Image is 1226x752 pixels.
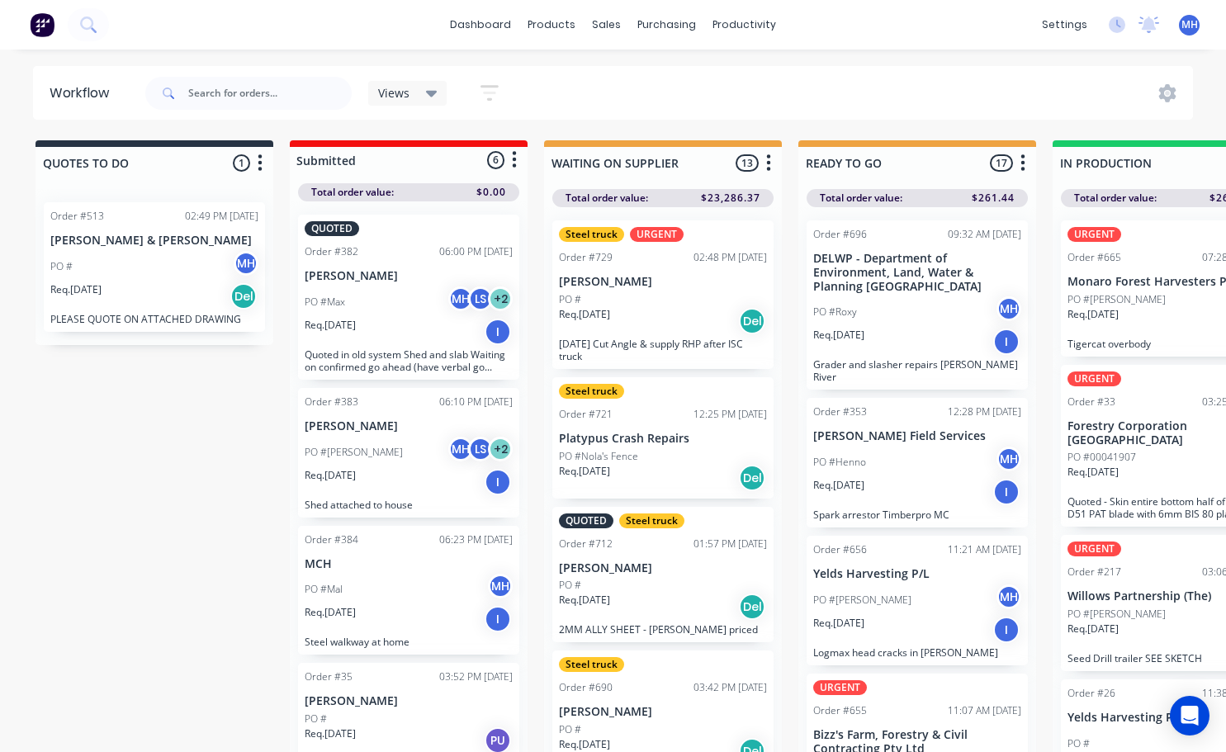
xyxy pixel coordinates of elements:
[739,594,765,620] div: Del
[305,221,359,236] div: QUOTED
[559,680,613,695] div: Order #690
[996,296,1021,321] div: MH
[1067,686,1115,701] div: Order #26
[519,12,584,37] div: products
[701,191,760,206] span: $23,286.37
[50,209,104,224] div: Order #513
[1170,696,1209,735] div: Open Intercom Messenger
[813,508,1021,521] p: Spark arrestor Timberpro MC
[813,478,864,493] p: Req. [DATE]
[559,513,613,528] div: QUOTED
[50,313,258,325] p: PLEASE QUOTE ON ATTACHED DRAWING
[552,377,774,499] div: Steel truckOrder #72112:25 PM [DATE]Platypus Crash RepairsPO #Nola's FenceReq.[DATE]Del
[298,526,519,655] div: Order #38406:23 PM [DATE]MCHPO #MalMHReq.[DATE]ISteel walkway at home
[813,328,864,343] p: Req. [DATE]
[559,464,610,479] p: Req. [DATE]
[439,669,513,684] div: 03:52 PM [DATE]
[807,220,1028,390] div: Order #69609:32 AM [DATE]DELWP - Department of Environment, Land, Water & Planning [GEOGRAPHIC_DA...
[813,542,867,557] div: Order #656
[813,358,1021,383] p: Grader and slasher repairs [PERSON_NAME] River
[559,623,767,636] p: 2MM ALLY SHEET - [PERSON_NAME] priced
[559,407,613,422] div: Order #721
[1034,12,1096,37] div: settings
[807,398,1028,527] div: Order #35312:28 PM [DATE][PERSON_NAME] Field ServicesPO #HennoMHReq.[DATE]ISpark arrestor Timberp...
[1074,191,1157,206] span: Total order value:
[50,259,73,274] p: PO #
[559,657,624,672] div: Steel truck
[378,84,409,102] span: Views
[813,227,867,242] div: Order #696
[476,185,506,200] span: $0.00
[439,244,513,259] div: 06:00 PM [DATE]
[559,593,610,608] p: Req. [DATE]
[559,449,638,464] p: PO #Nola's Fence
[305,605,356,620] p: Req. [DATE]
[305,712,327,726] p: PO #
[305,694,513,708] p: [PERSON_NAME]
[559,737,610,752] p: Req. [DATE]
[305,419,513,433] p: [PERSON_NAME]
[813,703,867,718] div: Order #655
[305,636,513,648] p: Steel walkway at home
[1181,17,1198,32] span: MH
[50,83,117,103] div: Workflow
[50,234,258,248] p: [PERSON_NAME] & [PERSON_NAME]
[813,455,866,470] p: PO #Henno
[439,395,513,409] div: 06:10 PM [DATE]
[813,305,857,319] p: PO #Roxy
[619,513,684,528] div: Steel truck
[1067,622,1119,636] p: Req. [DATE]
[559,432,767,446] p: Platypus Crash Repairs
[993,329,1020,355] div: I
[704,12,784,37] div: productivity
[566,191,648,206] span: Total order value:
[1067,736,1090,751] p: PO #
[305,557,513,571] p: MCH
[298,215,519,380] div: QUOTEDOrder #38206:00 PM [DATE][PERSON_NAME]PO #MaxMHLS+2Req.[DATE]IQuoted in old system Shed and...
[1067,565,1121,579] div: Order #217
[972,191,1015,206] span: $261.44
[305,244,358,259] div: Order #382
[488,574,513,598] div: MH
[559,338,767,362] p: [DATE] Cut Angle & supply RHP after ISC truck
[948,703,1021,718] div: 11:07 AM [DATE]
[468,286,493,311] div: LS
[993,617,1020,643] div: I
[1067,542,1121,556] div: URGENT
[559,705,767,719] p: [PERSON_NAME]
[442,12,519,37] a: dashboard
[739,465,765,491] div: Del
[996,447,1021,471] div: MH
[1067,395,1115,409] div: Order #33
[50,282,102,297] p: Req. [DATE]
[485,469,511,495] div: I
[305,318,356,333] p: Req. [DATE]
[185,209,258,224] div: 02:49 PM [DATE]
[813,404,867,419] div: Order #353
[1067,465,1119,480] p: Req. [DATE]
[813,429,1021,443] p: [PERSON_NAME] Field Services
[298,388,519,518] div: Order #38306:10 PM [DATE][PERSON_NAME]PO #[PERSON_NAME]MHLS+2Req.[DATE]IShed attached to house
[1067,292,1166,307] p: PO #[PERSON_NAME]
[559,292,581,307] p: PO #
[948,227,1021,242] div: 09:32 AM [DATE]
[1067,227,1121,242] div: URGENT
[439,532,513,547] div: 06:23 PM [DATE]
[552,220,774,369] div: Steel truckURGENTOrder #72902:48 PM [DATE][PERSON_NAME]PO #Req.[DATE]Del[DATE] Cut Angle & supply...
[305,468,356,483] p: Req. [DATE]
[996,584,1021,609] div: MH
[559,227,624,242] div: Steel truck
[693,537,767,551] div: 01:57 PM [DATE]
[813,567,1021,581] p: Yelds Harvesting P/L
[948,404,1021,419] div: 12:28 PM [DATE]
[448,437,473,461] div: MH
[813,646,1021,659] p: Logmax head cracks in [PERSON_NAME]
[552,507,774,643] div: QUOTEDSteel truckOrder #71201:57 PM [DATE][PERSON_NAME]PO #Req.[DATE]Del2MM ALLY SHEET - [PERSON_...
[559,307,610,322] p: Req. [DATE]
[488,437,513,461] div: + 2
[559,561,767,575] p: [PERSON_NAME]
[305,499,513,511] p: Shed attached to house
[1067,371,1121,386] div: URGENT
[813,680,867,695] div: URGENT
[230,283,257,310] div: Del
